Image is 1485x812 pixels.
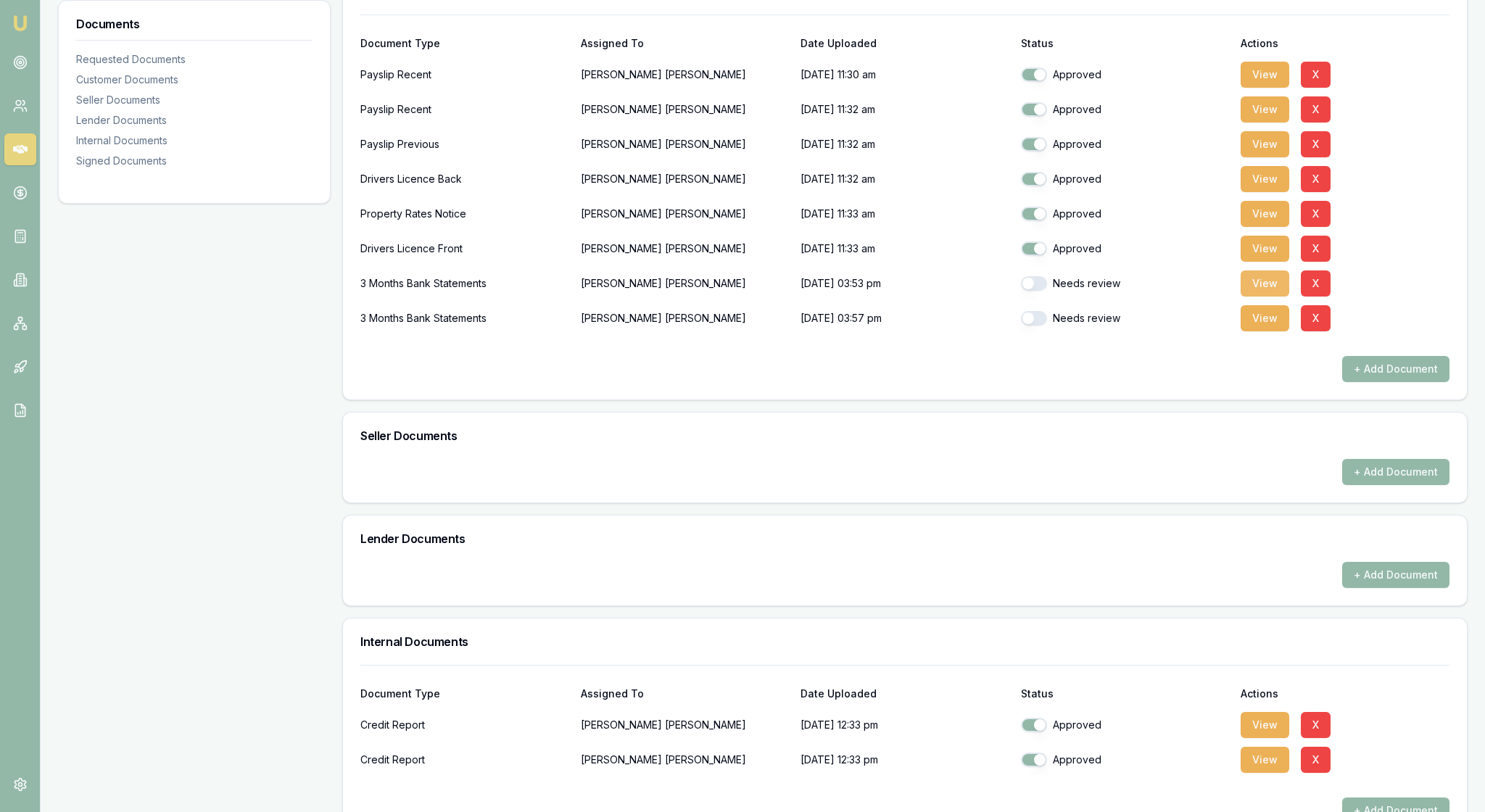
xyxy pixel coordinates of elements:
p: [DATE] 03:57 pm [801,304,1009,333]
button: View [1241,236,1289,262]
div: Approved [1021,718,1230,732]
div: Internal Documents [76,133,313,148]
p: [PERSON_NAME] [PERSON_NAME] [581,130,790,159]
div: Approved [1021,241,1230,256]
button: X [1301,62,1331,88]
button: X [1301,236,1331,262]
div: Approved [1021,137,1230,152]
div: Approved [1021,753,1230,767]
button: X [1301,712,1331,738]
div: Status [1021,689,1230,699]
p: [PERSON_NAME] [PERSON_NAME] [581,95,790,124]
p: [DATE] 12:33 pm [801,710,1009,739]
div: Date Uploaded [801,38,1009,49]
button: X [1301,166,1331,192]
div: Actions [1241,689,1449,699]
h3: Documents [76,18,313,30]
div: Assigned To [581,689,790,699]
button: X [1301,201,1331,227]
h3: Internal Documents [360,636,1449,647]
div: Needs review [1021,276,1230,291]
div: Document Type [360,38,569,49]
button: View [1241,270,1289,297]
div: Payslip Previous [360,130,569,159]
button: + Add Document [1342,356,1449,382]
p: [DATE] 11:30 am [801,60,1009,89]
div: Actions [1241,38,1449,49]
button: X [1301,747,1331,773]
div: Customer Documents [76,72,313,87]
button: View [1241,166,1289,192]
button: View [1241,305,1289,331]
p: [PERSON_NAME] [PERSON_NAME] [581,234,790,263]
p: [PERSON_NAME] [PERSON_NAME] [581,304,790,333]
button: View [1241,96,1289,123]
div: Status [1021,38,1230,49]
p: [PERSON_NAME] [PERSON_NAME] [581,745,790,774]
div: Assigned To [581,38,790,49]
p: [PERSON_NAME] [PERSON_NAME] [581,269,790,298]
div: Approved [1021,102,1230,117]
p: [DATE] 11:32 am [801,130,1009,159]
div: Property Rates Notice [360,199,569,228]
div: Payslip Recent [360,60,569,89]
p: [PERSON_NAME] [PERSON_NAME] [581,165,790,194]
div: 3 Months Bank Statements [360,269,569,298]
button: View [1241,62,1289,88]
div: Needs review [1021,311,1230,326]
div: Credit Report [360,745,569,774]
div: Approved [1021,67,1230,82]
button: View [1241,201,1289,227]
button: X [1301,131,1331,157]
button: View [1241,712,1289,738]
button: X [1301,305,1331,331]
div: Signed Documents [76,154,313,168]
div: Drivers Licence Back [360,165,569,194]
div: Drivers Licence Front [360,234,569,263]
button: + Add Document [1342,459,1449,485]
p: [DATE] 11:33 am [801,199,1009,228]
p: [DATE] 11:32 am [801,165,1009,194]
p: [PERSON_NAME] [PERSON_NAME] [581,710,790,739]
div: Approved [1021,172,1230,186]
p: [DATE] 11:33 am [801,234,1009,263]
div: Seller Documents [76,93,313,107]
div: Payslip Recent [360,95,569,124]
button: X [1301,270,1331,297]
button: X [1301,96,1331,123]
button: + Add Document [1342,562,1449,588]
div: Lender Documents [76,113,313,128]
p: [PERSON_NAME] [PERSON_NAME] [581,60,790,89]
button: View [1241,747,1289,773]
div: Approved [1021,207,1230,221]
h3: Lender Documents [360,533,1449,544]
div: Credit Report [360,710,569,739]
h3: Seller Documents [360,430,1449,442]
button: View [1241,131,1289,157]
div: Document Type [360,689,569,699]
img: emu-icon-u.png [12,14,29,32]
p: [DATE] 03:53 pm [801,269,1009,298]
div: Date Uploaded [801,689,1009,699]
p: [PERSON_NAME] [PERSON_NAME] [581,199,790,228]
div: 3 Months Bank Statements [360,304,569,333]
p: [DATE] 11:32 am [801,95,1009,124]
div: Requested Documents [76,52,313,67]
p: [DATE] 12:33 pm [801,745,1009,774]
